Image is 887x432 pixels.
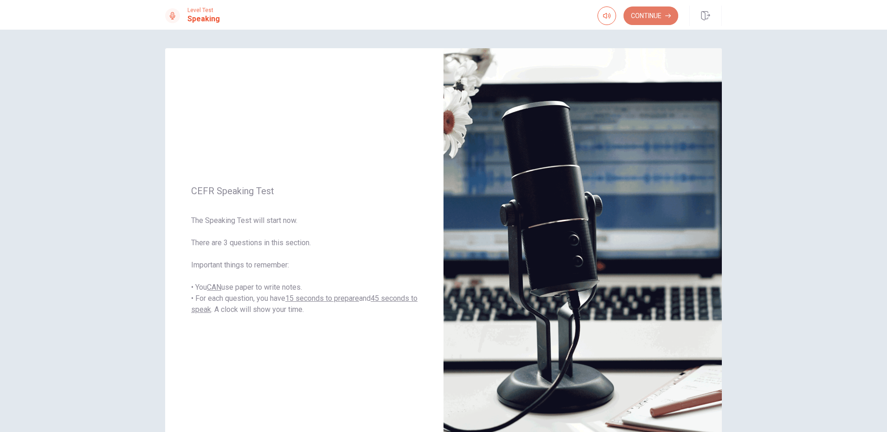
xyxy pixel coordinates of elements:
[207,283,221,292] u: CAN
[187,13,220,25] h1: Speaking
[623,6,678,25] button: Continue
[285,294,359,303] u: 15 seconds to prepare
[191,215,418,315] span: The Speaking Test will start now. There are 3 questions in this section. Important things to reme...
[187,7,220,13] span: Level Test
[191,185,418,197] span: CEFR Speaking Test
